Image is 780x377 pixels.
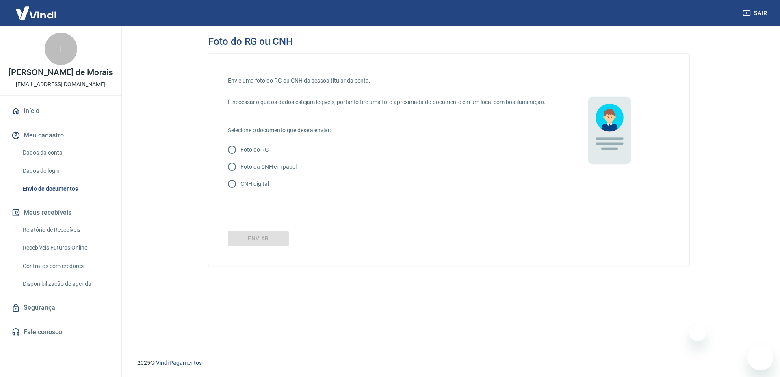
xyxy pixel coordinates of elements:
a: Início [10,102,112,120]
img: Vindi [10,0,63,25]
iframe: Fechar mensagem [689,325,706,341]
p: [EMAIL_ADDRESS][DOMAIN_NAME] [16,80,106,89]
img: 9UttyuGgyT+7LlLseZI9Bh5IL9fdlyU7YsUREGKXXh6YNWHhDkCHSobsCnUJ8bxtmpXAruDXapAwAAAAAAAAAAAAAAAAAAAAA... [548,73,670,195]
p: Foto da CNH em papel [240,163,297,171]
p: Foto do RG [240,146,269,154]
h3: Foto do RG ou CNH [208,36,293,47]
iframe: Botão para abrir a janela de mensagens [747,344,773,370]
a: Envio de documentos [19,181,112,197]
a: Relatório de Recebíveis [19,222,112,238]
a: Fale conosco [10,323,112,341]
button: Sair [741,6,770,21]
p: [PERSON_NAME] de Morais [9,68,113,77]
a: Dados de login [19,163,112,179]
a: Contratos com credores [19,258,112,275]
a: Disponibilização de agenda [19,276,112,292]
p: Selecione o documento que deseja enviar: [228,126,546,135]
p: CNH digital [240,180,269,188]
a: Dados da conta [19,144,112,161]
button: Meus recebíveis [10,204,112,222]
p: É necessário que os dados estejam legíveis, portanto tire uma foto aproximada do documento em um ... [228,98,546,107]
a: Vindi Pagamentos [156,360,202,366]
p: Envie uma foto do RG ou CNH da pessoa titular da conta. [228,76,546,85]
div: I [45,33,77,65]
a: Segurança [10,299,112,317]
button: Meu cadastro [10,126,112,144]
a: Recebíveis Futuros Online [19,240,112,256]
p: 2025 © [137,359,760,367]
